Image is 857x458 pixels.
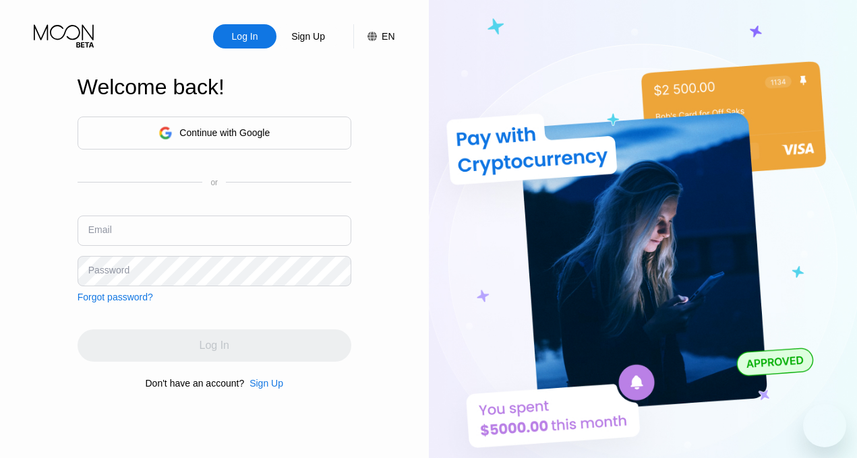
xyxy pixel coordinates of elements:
[276,24,340,48] div: Sign Up
[249,378,283,389] div: Sign Up
[78,117,351,150] div: Continue with Google
[78,75,351,100] div: Welcome back!
[231,30,260,43] div: Log In
[290,30,326,43] div: Sign Up
[88,265,129,275] div: Password
[210,178,218,187] div: or
[78,292,153,302] div: Forgot password?
[179,127,270,138] div: Continue with Google
[382,31,394,42] div: EN
[88,224,112,235] div: Email
[353,24,394,48] div: EN
[146,378,245,389] div: Don't have an account?
[803,404,846,447] iframe: Button to launch messaging window
[213,24,276,48] div: Log In
[244,378,283,389] div: Sign Up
